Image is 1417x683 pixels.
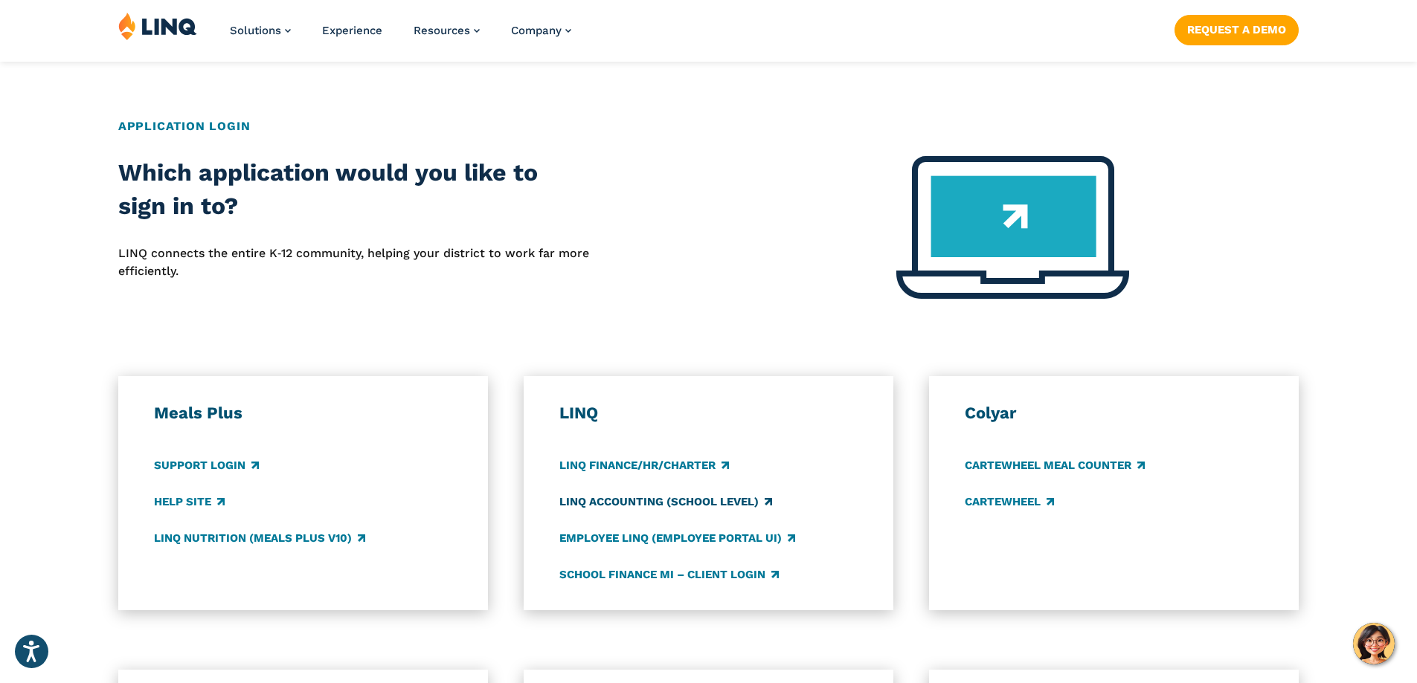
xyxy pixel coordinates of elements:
a: Support Login [154,457,259,473]
h2: Which application would you like to sign in to? [118,156,590,224]
a: LINQ Nutrition (Meals Plus v10) [154,530,365,546]
h3: Meals Plus [154,403,453,424]
p: LINQ connects the entire K‑12 community, helping your district to work far more efficiently. [118,245,590,281]
a: Request a Demo [1175,15,1299,45]
a: Resources [414,24,480,37]
nav: Button Navigation [1175,12,1299,45]
button: Hello, have a question? Let’s chat. [1353,623,1395,664]
a: Company [511,24,571,37]
span: Solutions [230,24,281,37]
nav: Primary Navigation [230,12,571,61]
a: Solutions [230,24,291,37]
a: LINQ Finance/HR/Charter [559,457,729,473]
a: School Finance MI – Client Login [559,566,779,583]
h2: Application Login [118,117,1299,135]
h3: Colyar [965,403,1264,424]
a: LINQ Accounting (school level) [559,493,772,510]
img: LINQ | K‑12 Software [118,12,197,40]
span: Resources [414,24,470,37]
h3: LINQ [559,403,858,424]
span: Company [511,24,562,37]
a: CARTEWHEEL [965,493,1054,510]
a: Experience [322,24,382,37]
a: CARTEWHEEL Meal Counter [965,457,1145,473]
a: Employee LINQ (Employee Portal UI) [559,530,795,546]
a: Help Site [154,493,225,510]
